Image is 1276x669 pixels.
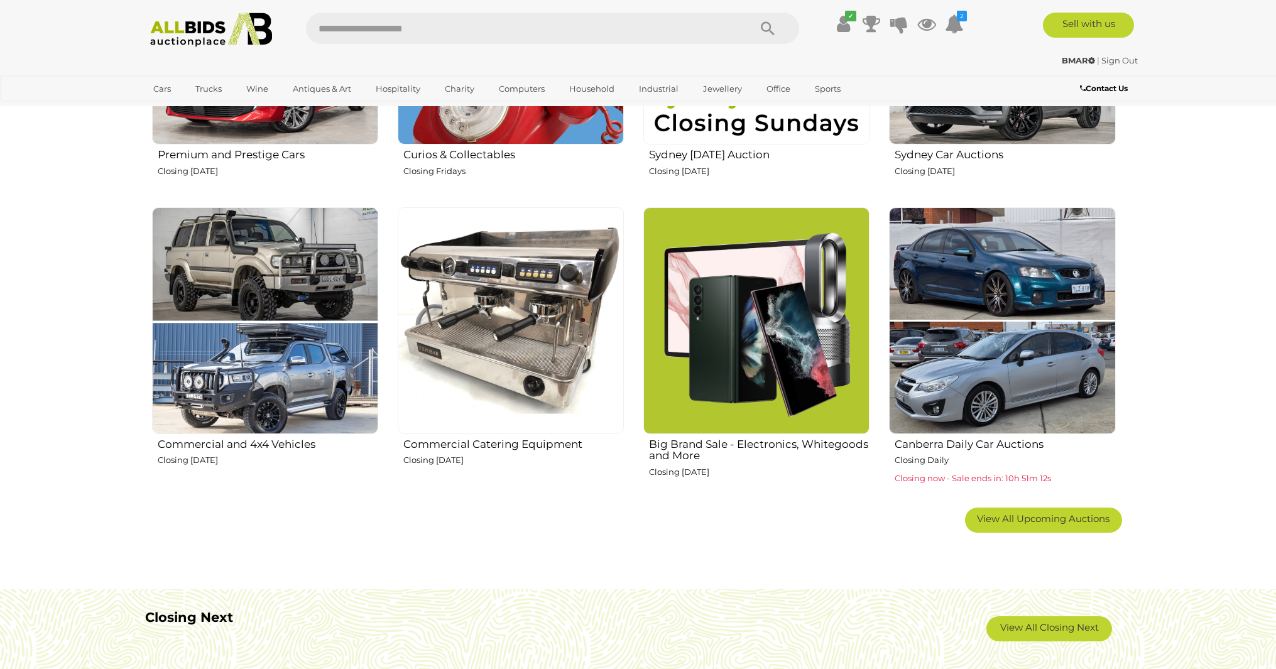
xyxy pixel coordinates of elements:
[491,79,553,99] a: Computers
[158,435,378,450] h2: Commercial and 4x4 Vehicles
[403,164,624,178] p: Closing Fridays
[187,79,230,99] a: Trucks
[895,473,1051,483] span: Closing now - Sale ends in: 10h 51m 12s
[957,11,967,21] i: 2
[1080,84,1128,93] b: Contact Us
[143,13,280,47] img: Allbids.com.au
[695,79,750,99] a: Jewellery
[977,513,1110,525] span: View All Upcoming Auctions
[889,207,1115,433] img: Canberra Daily Car Auctions
[285,79,359,99] a: Antiques & Art
[397,207,624,498] a: Commercial Catering Equipment Closing [DATE]
[845,11,856,21] i: ✔
[834,13,853,35] a: ✔
[151,207,378,498] a: Commercial and 4x4 Vehicles Closing [DATE]
[643,207,870,433] img: Big Brand Sale - Electronics, Whitegoods and More
[736,13,799,44] button: Search
[403,435,624,450] h2: Commercial Catering Equipment
[152,207,378,433] img: Commercial and 4x4 Vehicles
[561,79,623,99] a: Household
[145,79,179,99] a: Cars
[1062,55,1095,65] strong: BMAR
[1097,55,1099,65] span: |
[145,99,251,120] a: [GEOGRAPHIC_DATA]
[403,146,624,161] h2: Curios & Collectables
[895,453,1115,467] p: Closing Daily
[398,207,624,433] img: Commercial Catering Equipment
[158,453,378,467] p: Closing [DATE]
[758,79,799,99] a: Office
[631,79,687,99] a: Industrial
[437,79,483,99] a: Charity
[895,164,1115,178] p: Closing [DATE]
[238,79,276,99] a: Wine
[403,453,624,467] p: Closing [DATE]
[986,616,1112,641] a: View All Closing Next
[643,207,870,498] a: Big Brand Sale - Electronics, Whitegoods and More Closing [DATE]
[649,164,870,178] p: Closing [DATE]
[145,609,233,625] b: Closing Next
[945,13,964,35] a: 2
[158,164,378,178] p: Closing [DATE]
[368,79,428,99] a: Hospitality
[895,435,1115,450] h2: Canberra Daily Car Auctions
[158,146,378,161] h2: Premium and Prestige Cars
[1062,55,1097,65] a: BMAR
[1080,82,1131,95] a: Contact Us
[1101,55,1138,65] a: Sign Out
[895,146,1115,161] h2: Sydney Car Auctions
[888,207,1115,498] a: Canberra Daily Car Auctions Closing Daily Closing now - Sale ends in: 10h 51m 12s
[807,79,849,99] a: Sports
[1043,13,1134,38] a: Sell with us
[965,508,1122,533] a: View All Upcoming Auctions
[649,435,870,462] h2: Big Brand Sale - Electronics, Whitegoods and More
[649,465,870,479] p: Closing [DATE]
[649,146,870,161] h2: Sydney [DATE] Auction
